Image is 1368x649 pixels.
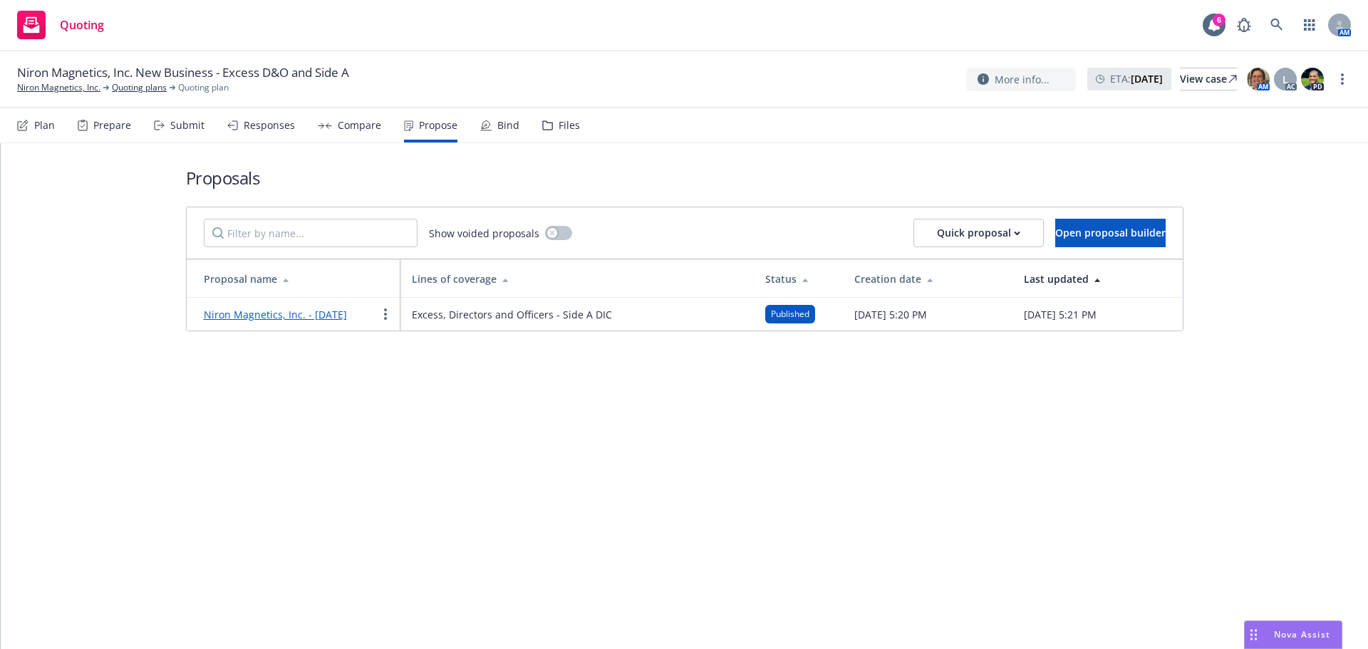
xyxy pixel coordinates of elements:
[204,219,418,247] input: Filter by name...
[966,68,1076,91] button: More info...
[1301,68,1324,90] img: photo
[854,271,1001,286] div: Creation date
[93,120,131,131] div: Prepare
[60,19,104,31] span: Quoting
[1055,219,1166,247] button: Open proposal builder
[1131,72,1163,85] strong: [DATE]
[765,271,831,286] div: Status
[1024,271,1171,286] div: Last updated
[1295,11,1324,39] a: Switch app
[377,306,394,323] a: more
[11,5,110,45] a: Quoting
[1282,72,1288,87] span: L
[17,81,100,94] a: Niron Magnetics, Inc.
[1334,71,1351,88] a: more
[1245,621,1263,648] div: Drag to move
[178,81,229,94] span: Quoting plan
[112,81,167,94] a: Quoting plans
[419,120,457,131] div: Propose
[1055,226,1166,239] span: Open proposal builder
[937,219,1020,246] div: Quick proposal
[170,120,204,131] div: Submit
[1230,11,1258,39] a: Report a Bug
[412,271,743,286] div: Lines of coverage
[1180,68,1237,90] a: View case
[1024,307,1097,322] span: [DATE] 5:21 PM
[1247,68,1270,90] img: photo
[1244,621,1342,649] button: Nova Assist
[186,166,1183,189] h1: Proposals
[412,307,612,322] span: Excess, Directors and Officers - Side A DIC
[497,120,519,131] div: Bind
[1213,14,1225,26] div: 6
[771,308,809,321] span: Published
[204,308,347,321] a: Niron Magnetics, Inc. - [DATE]
[429,226,539,241] span: Show voided proposals
[1274,628,1330,640] span: Nova Assist
[17,64,349,81] span: Niron Magnetics, Inc. New Business - Excess D&O and Side A
[244,120,295,131] div: Responses
[1263,11,1291,39] a: Search
[204,271,389,286] div: Proposal name
[995,72,1050,87] span: More info...
[559,120,580,131] div: Files
[854,307,927,322] span: [DATE] 5:20 PM
[1110,71,1163,86] span: ETA :
[338,120,381,131] div: Compare
[34,120,55,131] div: Plan
[913,219,1044,247] button: Quick proposal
